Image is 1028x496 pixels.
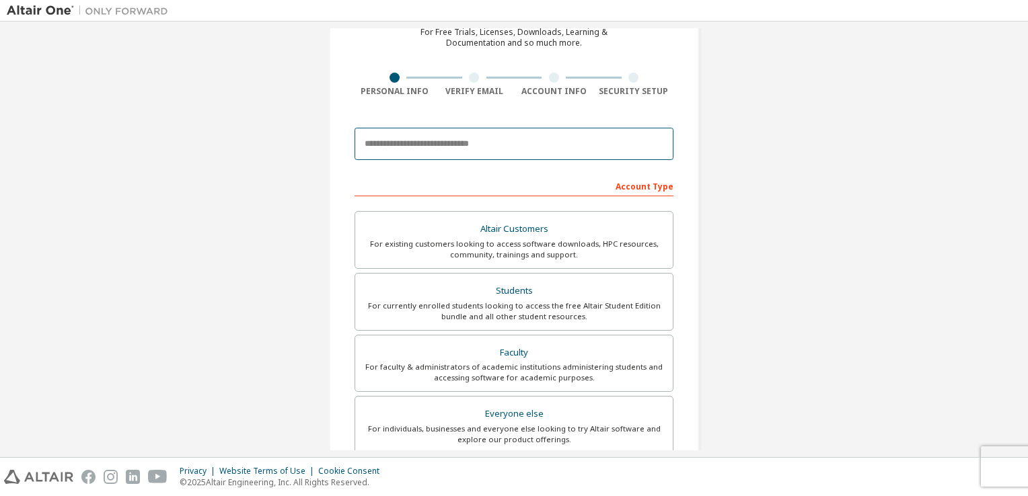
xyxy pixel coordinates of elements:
div: For existing customers looking to access software downloads, HPC resources, community, trainings ... [363,239,665,260]
div: For individuals, businesses and everyone else looking to try Altair software and explore our prod... [363,423,665,445]
div: Cookie Consent [318,466,388,477]
div: Account Info [514,86,594,97]
div: Faculty [363,343,665,362]
div: Website Terms of Use [219,466,318,477]
img: facebook.svg [81,470,96,484]
img: youtube.svg [148,470,168,484]
div: Altair Customers [363,220,665,239]
div: For faculty & administrators of academic institutions administering students and accessing softwa... [363,362,665,383]
div: For currently enrolled students looking to access the free Altair Student Edition bundle and all ... [363,300,665,322]
img: instagram.svg [104,470,118,484]
p: © 2025 Altair Engineering, Inc. All Rights Reserved. [180,477,388,488]
div: Account Type [355,175,673,196]
div: Students [363,282,665,300]
div: Security Setup [594,86,674,97]
div: For Free Trials, Licenses, Downloads, Learning & Documentation and so much more. [420,27,608,48]
div: Privacy [180,466,219,477]
div: Personal Info [355,86,435,97]
img: Altair One [7,4,175,17]
div: Verify Email [435,86,515,97]
img: altair_logo.svg [4,470,73,484]
img: linkedin.svg [126,470,140,484]
div: Everyone else [363,405,665,423]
